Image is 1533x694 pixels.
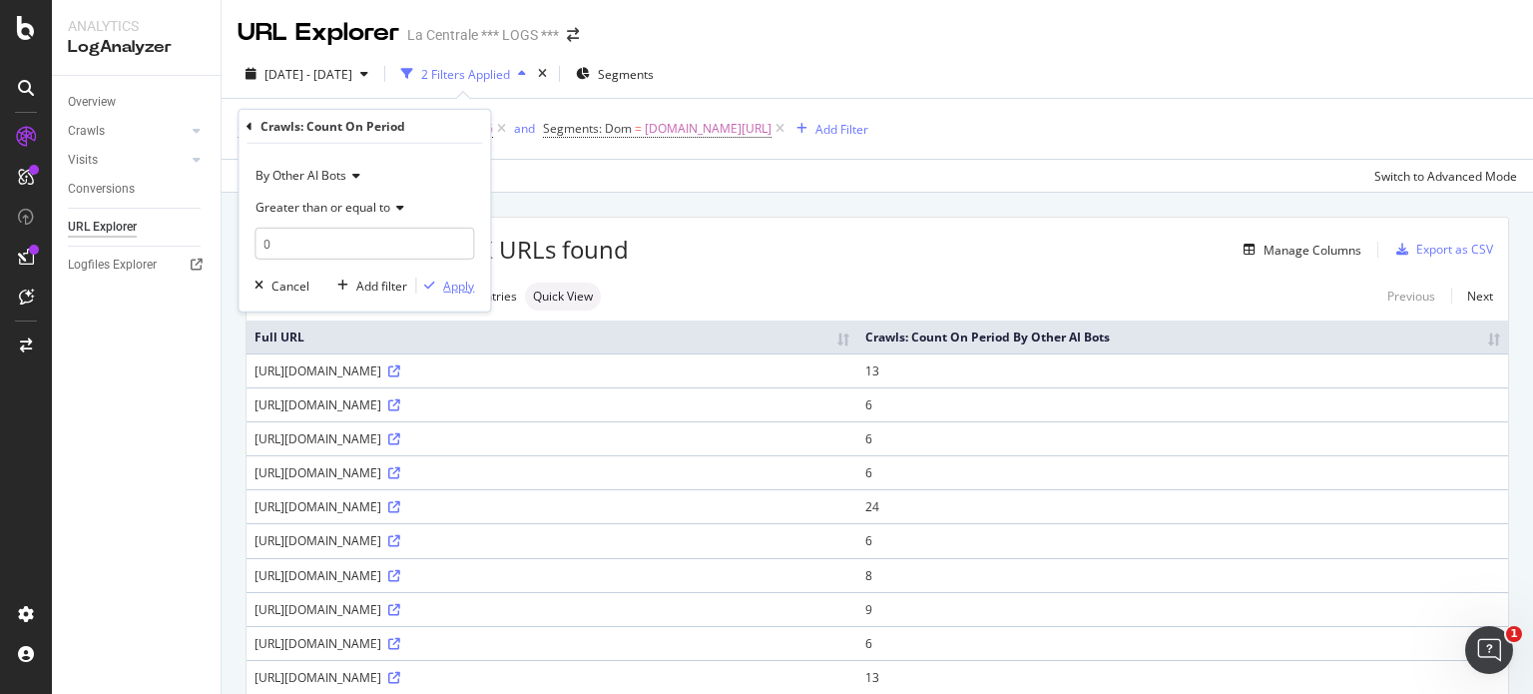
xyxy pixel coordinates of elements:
[68,217,207,238] a: URL Explorer
[1236,238,1361,262] button: Manage Columns
[788,117,868,141] button: Add Filter
[857,353,1508,387] td: 13
[68,16,205,36] div: Analytics
[857,523,1508,557] td: 6
[255,669,849,686] div: [URL][DOMAIN_NAME]
[255,430,849,447] div: [URL][DOMAIN_NAME]
[68,179,207,200] a: Conversions
[68,255,207,276] a: Logfiles Explorer
[68,150,187,171] a: Visits
[1506,626,1522,642] span: 1
[857,592,1508,626] td: 9
[1366,160,1517,192] button: Switch to Advanced Mode
[255,635,849,652] div: [URL][DOMAIN_NAME]
[514,119,535,138] button: and
[255,396,849,413] div: [URL][DOMAIN_NAME]
[238,16,399,50] div: URL Explorer
[1451,282,1493,311] a: Next
[247,276,309,296] button: Cancel
[247,321,857,353] th: Full URL: activate to sort column ascending
[68,150,98,171] div: Visits
[857,558,1508,592] td: 8
[255,167,346,184] span: By Other AI Bots
[356,277,407,294] div: Add filter
[857,421,1508,455] td: 6
[857,387,1508,421] td: 6
[393,58,534,90] button: 2 Filters Applied
[255,362,849,379] div: [URL][DOMAIN_NAME]
[1388,234,1493,266] button: Export as CSV
[68,121,187,142] a: Crawls
[525,283,601,311] div: neutral label
[68,217,137,238] div: URL Explorer
[857,660,1508,694] td: 13
[68,92,207,113] a: Overview
[1465,626,1513,674] iframe: Intercom live chat
[1416,241,1493,258] div: Export as CSV
[271,277,309,294] div: Cancel
[416,276,474,296] button: Apply
[1374,168,1517,185] div: Switch to Advanced Mode
[857,321,1508,353] th: Crawls: Count On Period By Other AI Bots: activate to sort column ascending
[255,601,849,618] div: [URL][DOMAIN_NAME]
[68,179,135,200] div: Conversions
[1264,242,1361,259] div: Manage Columns
[68,92,116,113] div: Overview
[568,58,662,90] button: Segments
[255,498,849,515] div: [URL][DOMAIN_NAME]
[598,66,654,83] span: Segments
[567,28,579,42] div: arrow-right-arrow-left
[68,121,105,142] div: Crawls
[543,120,632,137] span: Segments: Dom
[421,66,510,83] div: 2 Filters Applied
[255,567,849,584] div: [URL][DOMAIN_NAME]
[533,291,593,303] span: Quick View
[534,64,551,84] div: times
[815,121,868,138] div: Add Filter
[68,255,157,276] div: Logfiles Explorer
[255,464,849,481] div: [URL][DOMAIN_NAME]
[857,489,1508,523] td: 24
[238,58,376,90] button: [DATE] - [DATE]
[68,36,205,59] div: LogAnalyzer
[645,115,771,143] span: [DOMAIN_NAME][URL]
[264,66,352,83] span: [DATE] - [DATE]
[260,118,405,135] div: Crawls: Count On Period
[857,626,1508,660] td: 6
[857,455,1508,489] td: 6
[635,120,642,137] span: =
[329,276,407,296] button: Add filter
[514,120,535,137] div: and
[255,532,849,549] div: [URL][DOMAIN_NAME]
[255,199,390,216] span: Greater than or equal to
[443,277,474,294] div: Apply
